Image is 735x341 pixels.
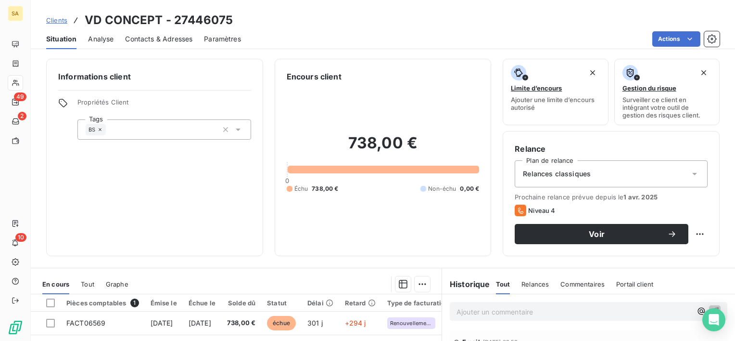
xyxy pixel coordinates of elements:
span: Niveau 4 [528,207,555,214]
span: Analyse [88,34,114,44]
input: Ajouter une valeur [106,125,114,134]
div: Émise le [151,299,177,307]
span: Prochaine relance prévue depuis le [515,193,708,201]
div: Pièces comptables [66,299,139,307]
button: Limite d’encoursAjouter une limite d’encours autorisé [503,59,608,125]
span: 1 [130,299,139,307]
div: Échue le [189,299,215,307]
span: Relances classiques [523,169,591,179]
span: Propriétés Client [77,98,251,112]
span: Limite d’encours [511,84,562,92]
span: Gestion du risque [622,84,676,92]
span: BS [89,127,95,132]
img: Logo LeanPay [8,320,23,335]
span: Clients [46,16,67,24]
button: Voir [515,224,688,244]
span: Commentaires [560,280,605,288]
span: Paramètres [204,34,241,44]
span: Graphe [106,280,128,288]
span: Échu [294,184,308,193]
span: Tout [496,280,510,288]
span: Tout [81,280,94,288]
span: Relances [521,280,549,288]
span: 0 [285,177,289,184]
span: En cours [42,280,69,288]
span: Non-échu [428,184,456,193]
span: 10 [15,233,26,242]
span: Surveiller ce client en intégrant votre outil de gestion des risques client. [622,96,711,119]
span: 49 [14,92,26,101]
span: 0,00 € [460,184,479,193]
h3: VD CONCEPT - 27446075 [85,12,233,29]
div: Solde dû [227,299,255,307]
div: Retard [345,299,376,307]
span: Portail client [616,280,653,288]
div: Open Intercom Messenger [702,308,725,331]
div: Statut [267,299,296,307]
span: Renouvellement 2025 [390,320,432,326]
span: FACT06569 [66,319,105,327]
span: [DATE] [151,319,173,327]
h6: Historique [442,278,490,290]
div: Type de facturation [387,299,449,307]
span: Voir [526,230,667,238]
span: échue [267,316,296,330]
button: Gestion du risqueSurveiller ce client en intégrant votre outil de gestion des risques client. [614,59,720,125]
span: Ajouter une limite d’encours autorisé [511,96,600,111]
span: Situation [46,34,76,44]
div: Délai [307,299,333,307]
span: 1 avr. 2025 [623,193,658,201]
h6: Encours client [287,71,342,82]
h6: Relance [515,143,708,155]
span: 301 j [307,319,323,327]
h2: 738,00 € [287,133,480,162]
span: Contacts & Adresses [125,34,192,44]
div: SA [8,6,23,21]
button: Actions [652,31,700,47]
span: 2 [18,112,26,120]
span: [DATE] [189,319,211,327]
h6: Informations client [58,71,251,82]
span: 738,00 € [227,318,255,328]
span: 738,00 € [312,184,338,193]
span: +294 j [345,319,366,327]
a: Clients [46,15,67,25]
